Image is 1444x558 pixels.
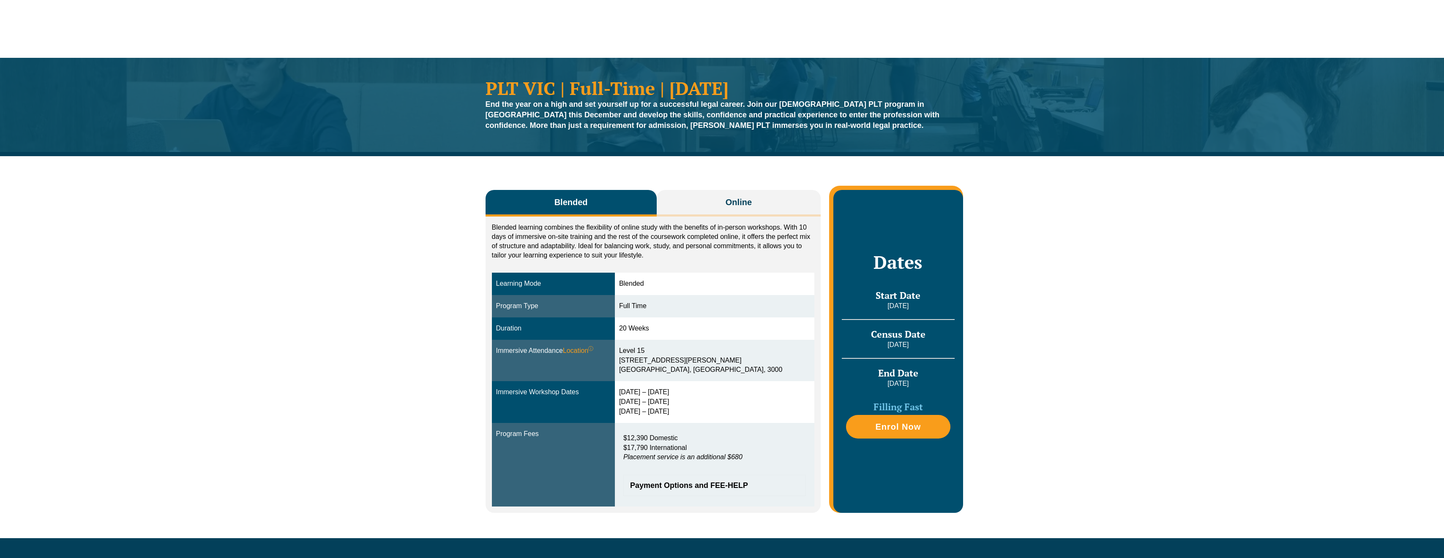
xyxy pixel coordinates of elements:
strong: End the year on a high and set yourself up for a successful legal career. Join our [DEMOGRAPHIC_D... [486,100,940,130]
sup: ⓘ [588,346,593,352]
span: $12,390 Domestic [623,434,678,442]
em: Placement service is an additional $680 [623,453,742,460]
a: Enrol Now [846,415,950,439]
span: $17,790 International [623,444,687,451]
div: Tabs. Open items with Enter or Space, close with Escape and navigate using the Arrow keys. [486,190,821,513]
div: Program Type [496,301,611,311]
span: Census Date [871,328,925,340]
div: Blended [619,279,810,289]
span: Start Date [876,289,920,301]
div: 20 Weeks [619,324,810,333]
div: Learning Mode [496,279,611,289]
p: [DATE] [842,301,954,311]
div: [DATE] – [DATE] [DATE] – [DATE] [DATE] – [DATE] [619,387,810,417]
span: Online [726,196,752,208]
div: Program Fees [496,429,611,439]
div: Level 15 [STREET_ADDRESS][PERSON_NAME] [GEOGRAPHIC_DATA], [GEOGRAPHIC_DATA], 3000 [619,346,810,375]
div: Immersive Workshop Dates [496,387,611,397]
h1: PLT VIC | Full-Time | [DATE] [486,79,959,97]
span: Blended [554,196,588,208]
div: Full Time [619,301,810,311]
span: Enrol Now [875,423,921,431]
span: Payment Options and FEE-HELP [630,482,791,489]
div: Duration [496,324,611,333]
p: Blended learning combines the flexibility of online study with the benefits of in-person workshop... [492,223,815,260]
span: End Date [878,367,918,379]
span: Filling Fast [873,401,923,413]
span: Location [563,346,594,356]
h2: Dates [842,252,954,273]
div: Immersive Attendance [496,346,611,356]
p: [DATE] [842,340,954,349]
p: [DATE] [842,379,954,388]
